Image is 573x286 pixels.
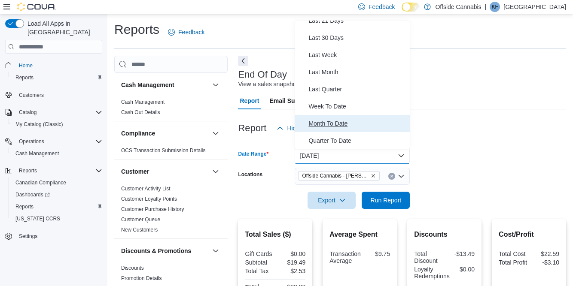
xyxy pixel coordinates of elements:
label: Date Range [238,151,268,157]
button: Compliance [210,128,221,138]
span: Cash Out Details [121,109,160,116]
span: Last Quarter [308,84,406,94]
a: Canadian Compliance [12,178,70,188]
p: [GEOGRAPHIC_DATA] [503,2,566,12]
button: Reports [9,201,106,213]
span: Customers [19,92,44,99]
a: Cash Management [12,148,62,159]
span: Cash Management [12,148,102,159]
span: Reports [19,167,37,174]
div: Subtotal [245,259,273,266]
span: Customer Purchase History [121,206,184,213]
span: Dashboards [15,191,50,198]
div: -$3.10 [531,259,559,266]
button: Catalog [2,106,106,118]
span: Reports [12,72,102,83]
a: Home [15,60,36,71]
a: Discounts [121,265,144,271]
button: Settings [2,230,106,242]
span: Settings [19,233,37,240]
a: Customer Purchase History [121,206,184,212]
h3: Compliance [121,129,155,138]
span: New Customers [121,226,158,233]
span: Washington CCRS [12,214,102,224]
h2: Total Sales ($) [245,229,305,240]
button: Home [2,59,106,71]
span: Last Week [308,50,406,60]
div: Transaction Average [329,250,361,264]
h2: Discounts [414,229,475,240]
button: Export [308,192,356,209]
a: OCS Transaction Submission Details [121,148,206,154]
a: New Customers [121,227,158,233]
span: Canadian Compliance [12,178,102,188]
span: Export [313,192,351,209]
div: $19.49 [277,259,305,266]
button: [DATE] [295,147,410,164]
span: Hide Parameters [287,124,332,132]
h2: Average Spent [329,229,390,240]
input: Dark Mode [402,3,420,12]
div: Customer [114,184,228,238]
span: Promotion Details [121,275,162,282]
h1: Reports [114,21,159,38]
button: Reports [9,72,106,84]
div: Total Discount [414,250,442,264]
span: Cash Management [121,99,165,105]
button: Hide Parameters [273,120,335,137]
label: Locations [238,171,262,178]
span: Offside Cannabis - Lundy's [298,171,380,181]
h3: End Of Day [238,69,287,80]
div: $0.00 [277,250,305,257]
a: Promotion Details [121,275,162,281]
span: Run Report [371,196,402,205]
a: Settings [15,231,41,241]
button: Canadian Compliance [9,177,106,189]
span: Reports [12,202,102,212]
button: Discounts & Promotions [121,247,209,255]
button: Discounts & Promotions [210,246,221,256]
span: Load All Apps in [GEOGRAPHIC_DATA] [24,19,102,36]
span: [US_STATE] CCRS [15,215,60,222]
p: Offside Cannabis [435,2,481,12]
span: Customers [15,90,102,100]
button: Cash Management [9,148,106,160]
a: Cash Out Details [121,109,160,115]
nav: Complex example [5,55,102,265]
span: Last 21 Days [308,15,406,26]
span: Feedback [369,3,395,11]
a: Customers [15,90,47,100]
h3: Discounts & Promotions [121,247,191,255]
span: Canadian Compliance [15,179,66,186]
span: Feedback [178,28,204,36]
h3: Customer [121,167,149,176]
a: Feedback [165,24,208,41]
button: Open list of options [398,173,405,180]
button: Clear input [388,173,395,180]
button: Run Report [362,192,410,209]
button: Compliance [121,129,209,138]
span: Quarter To Date [308,135,406,146]
span: Settings [15,231,102,241]
button: Reports [15,166,40,176]
a: Customer Activity List [121,186,171,192]
span: Reports [15,203,34,210]
button: [US_STATE] CCRS [9,213,106,225]
button: Cash Management [121,81,209,89]
a: Reports [12,202,37,212]
div: View a sales snapshot for a date or date range. [238,80,364,89]
span: OCS Transaction Submission Details [121,147,206,154]
span: Week To Date [308,101,406,111]
button: Cash Management [210,80,221,90]
button: Customer [121,167,209,176]
span: Email Subscription [270,92,324,109]
span: Catalog [15,107,102,117]
h2: Cost/Profit [499,229,559,240]
div: Gift Cards [245,250,273,257]
button: Operations [2,135,106,148]
div: Compliance [114,145,228,159]
div: Total Cost [499,250,527,257]
span: Home [19,62,33,69]
a: [US_STATE] CCRS [12,214,64,224]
